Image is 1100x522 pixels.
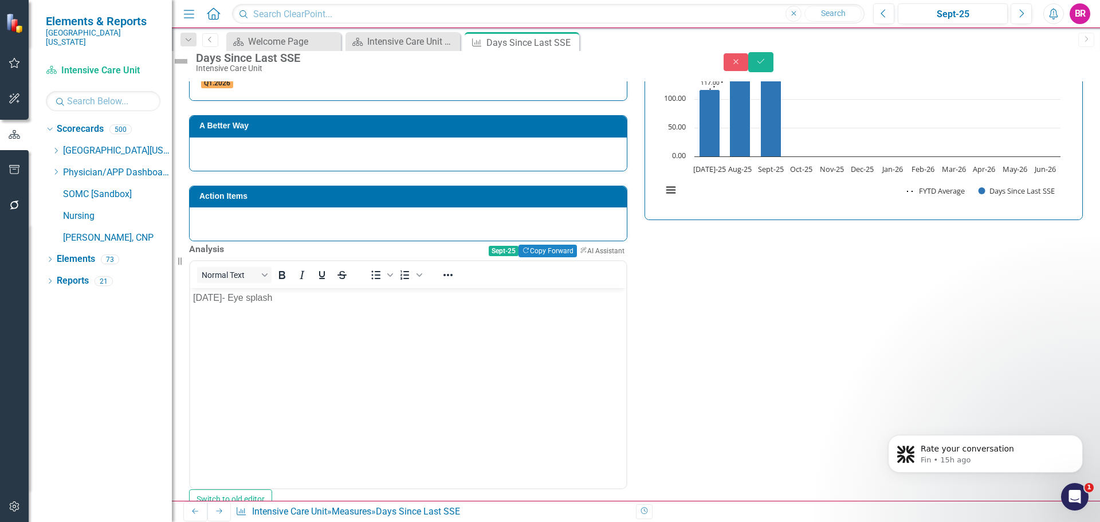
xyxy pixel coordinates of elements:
text: Nov-25 [820,164,844,174]
text: May-26 [1003,164,1027,174]
iframe: Intercom live chat [1061,483,1089,511]
text: Jan-26 [881,164,903,174]
button: Switch to old editor [189,489,272,509]
button: Sept-25 [898,3,1008,24]
button: AI Assistant [577,245,627,257]
h3: Analysis [189,244,277,254]
text: 117.00 [701,79,720,87]
span: Sept-25 [489,246,518,256]
span: Search [821,9,846,18]
text: Oct-25 [790,164,812,174]
text: Jun-26 [1034,164,1056,174]
div: 73 [101,254,119,264]
button: Block Normal Text [197,267,272,283]
span: Normal Text [202,270,258,280]
div: 21 [95,276,113,286]
h3: A Better Way [199,121,621,130]
a: Nursing [63,210,172,223]
button: Reveal or hide additional toolbar items [438,267,458,283]
text: Aug-25 [728,164,752,174]
text: [DATE]-25 [693,164,726,174]
button: Strikethrough [332,267,352,283]
a: Physician/APP Dashboards [63,166,172,179]
button: Search [804,6,862,22]
div: Intensive Care Unit Dashboard [367,34,457,49]
iframe: Intercom notifications message [871,411,1100,491]
button: View chart menu, Chart [663,182,679,198]
a: Measures [332,506,371,517]
text: 0.00 [672,150,686,160]
g: Days Since Last SSE, series 2 of 2. Bar series with 12 bars. [700,42,1046,157]
a: Scorecards [57,123,104,136]
div: Welcome Page [248,34,338,49]
a: Elements [57,253,95,266]
div: Chart. Highcharts interactive chart. [657,36,1071,208]
text: Dec-25 [851,164,874,174]
button: Italic [292,267,312,283]
a: SOMC [Sandbox] [63,188,172,201]
text: 100.00 [664,93,686,103]
a: Intensive Care Unit [252,506,327,517]
a: Welcome Page [229,34,338,49]
div: 500 [109,124,132,134]
span: 1 [1085,483,1094,492]
iframe: Rich Text Area [190,288,626,488]
h3: Action Items [199,192,621,201]
button: Show FYTD Average [907,186,966,196]
text: Mar-26 [942,164,966,174]
div: » » [235,505,627,519]
small: [GEOGRAPHIC_DATA][US_STATE] [46,28,160,47]
text: Feb-26 [912,164,934,174]
div: Days Since Last SSE [486,36,576,50]
a: Reports [57,274,89,288]
a: [GEOGRAPHIC_DATA][US_STATE] [63,144,172,158]
img: Not Defined [172,52,190,70]
button: Underline [312,267,332,283]
text: 50.00 [668,121,686,132]
button: BR [1070,3,1090,24]
div: Sept-25 [902,7,1004,21]
div: Days Since Last SSE [196,52,701,64]
a: Intensive Care Unit Dashboard [348,34,457,49]
div: Days Since Last SSE [376,506,460,517]
text: Sept-25 [758,164,784,174]
button: Bold [272,267,292,283]
path: Jul-25, 117. Days Since Last SSE. [700,89,720,156]
span: Elements & Reports [46,14,160,28]
text: Apr-26 [973,164,995,174]
svg: Interactive chart [657,36,1066,208]
button: Copy Forward [518,245,576,257]
path: Aug-25, 148. Days Since Last SSE. [730,72,751,156]
div: Numbered list [395,267,424,283]
div: Intensive Care Unit [196,64,701,73]
a: Intensive Care Unit [46,64,160,77]
path: Sept-25, 178. Days Since Last SSE. [761,54,781,156]
a: [PERSON_NAME], CNP [63,231,172,245]
button: Show Days Since Last SSE [979,186,1056,196]
span: Q1.2026 [201,78,233,88]
div: Bullet list [366,267,395,283]
input: Search ClearPoint... [232,4,865,24]
input: Search Below... [46,91,160,111]
img: ClearPoint Strategy [6,13,26,33]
